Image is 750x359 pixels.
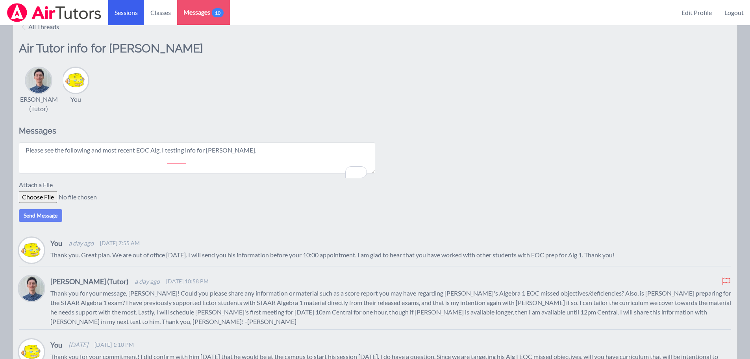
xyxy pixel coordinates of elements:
[28,22,59,32] span: All Threads
[135,277,160,286] span: a day ago
[6,3,102,22] img: Airtutors Logo
[63,68,88,93] img: Marisela Gonzalez
[69,340,88,350] span: [DATE]
[19,142,375,174] textarea: To enrich screen reader interactions, please activate Accessibility in Grammarly extension settings
[212,8,224,17] span: 10
[94,341,134,349] span: [DATE] 1:10 PM
[19,126,375,136] h2: Messages
[19,238,44,263] img: Marisela Gonzalez
[50,339,62,350] h4: You
[50,250,731,260] p: Thank you. Great plan. We are out of office [DATE]. I will send you his information before your 1...
[50,238,62,249] h4: You
[166,277,209,285] span: [DATE] 10:58 PM
[100,239,140,247] span: [DATE] 7:55 AM
[50,288,731,326] p: Thank you for your message, [PERSON_NAME]! Could you please share any information or material suc...
[69,238,94,248] span: a day ago
[19,180,57,191] label: Attach a File
[19,19,62,35] a: All Threads
[50,276,128,287] h4: [PERSON_NAME] (Tutor)
[70,95,81,104] div: You
[14,95,63,113] div: [PERSON_NAME] (Tutor)
[26,68,51,93] img: Michael O'Connor
[183,7,224,17] span: Messages
[19,209,62,222] button: Send Message
[19,276,44,301] img: Michael O'Connor
[19,41,375,66] h2: Air Tutor info for [PERSON_NAME]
